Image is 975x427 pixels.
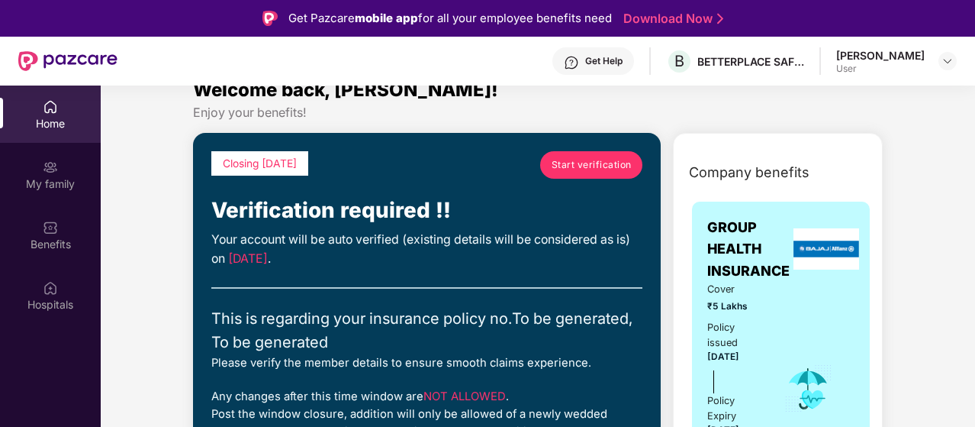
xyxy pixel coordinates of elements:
[623,11,719,27] a: Download Now
[707,299,763,314] span: ₹5 Lakhs
[193,79,498,101] span: Welcome back, [PERSON_NAME]!
[564,55,579,70] img: svg+xml;base64,PHN2ZyBpZD0iSGVscC0zMngzMiIgeG1sbnM9Imh0dHA6Ly93d3cudzMub3JnLzIwMDAvc3ZnIiB3aWR0aD...
[717,11,723,27] img: Stroke
[211,307,642,354] div: This is regarding your insurance policy no. To be generated, To be generated
[707,320,763,351] div: Policy issued
[193,105,883,121] div: Enjoy your benefits!
[18,51,117,71] img: New Pazcare Logo
[689,162,809,183] span: Company benefits
[223,157,297,170] span: Closing [DATE]
[836,48,925,63] div: [PERSON_NAME]
[941,55,954,67] img: svg+xml;base64,PHN2ZyBpZD0iRHJvcGRvd24tMzJ4MzIiIHhtbG5zPSJodHRwOi8vd3d3LnczLm9yZy8yMDAwL3N2ZyIgd2...
[784,364,833,414] img: icon
[674,52,684,70] span: B
[43,220,58,235] img: svg+xml;base64,PHN2ZyBpZD0iQmVuZWZpdHMiIHhtbG5zPSJodHRwOi8vd3d3LnczLm9yZy8yMDAwL3N2ZyIgd2lkdGg9Ij...
[355,11,418,25] strong: mobile app
[707,282,763,297] span: Cover
[540,151,642,179] a: Start verification
[707,217,790,282] span: GROUP HEALTH INSURANCE
[836,63,925,75] div: User
[211,354,642,372] div: Please verify the member details to ensure smooth claims experience.
[43,280,58,296] img: svg+xml;base64,PHN2ZyBpZD0iSG9zcGl0YWxzIiB4bWxucz0iaHR0cDovL3d3dy53My5vcmcvMjAwMC9zdmciIHdpZHRoPS...
[793,228,859,270] img: insurerLogo
[262,11,278,26] img: Logo
[552,157,632,172] span: Start verification
[228,251,268,266] span: [DATE]
[707,393,763,424] div: Policy Expiry
[288,9,612,27] div: Get Pazcare for all your employee benefits need
[43,160,58,175] img: svg+xml;base64,PHN2ZyB3aWR0aD0iMjAiIGhlaWdodD0iMjAiIHZpZXdCb3g9IjAgMCAyMCAyMCIgZmlsbD0ibm9uZSIgeG...
[211,194,642,228] div: Verification required !!
[697,54,804,69] div: BETTERPLACE SAFETY SOLUTIONS PRIVATE LIMITED
[211,231,642,269] div: Your account will be auto verified (existing details will be considered as is) on .
[423,390,506,403] span: NOT ALLOWED
[585,55,623,67] div: Get Help
[43,99,58,115] img: svg+xml;base64,PHN2ZyBpZD0iSG9tZSIgeG1sbnM9Imh0dHA6Ly93d3cudzMub3JnLzIwMDAvc3ZnIiB3aWR0aD0iMjAiIG...
[707,351,739,362] span: [DATE]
